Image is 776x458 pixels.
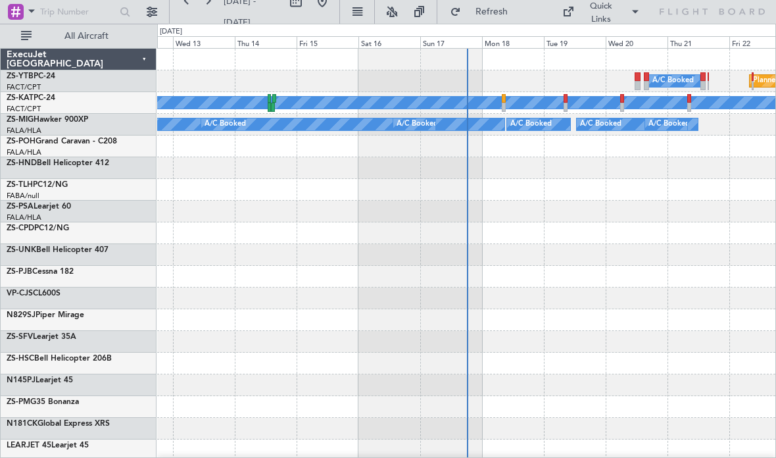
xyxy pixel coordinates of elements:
[7,311,84,319] a: N829SJPiper Mirage
[7,181,33,189] span: ZS-TLH
[580,114,621,134] div: A/C Booked
[358,36,420,48] div: Sat 16
[7,442,89,449] a: LEARJET 45Learjet 45
[7,268,74,276] a: ZS-PJBCessna 182
[544,36,606,48] div: Tue 19
[7,311,36,319] span: N829SJ
[7,82,41,92] a: FACT/CPT
[7,290,33,297] span: VP-CJS
[7,398,36,406] span: ZS-PMG
[7,224,34,232] span: ZS-CPD
[7,246,109,254] a: ZS-UNKBell Helicopter 407
[7,203,34,211] span: ZS-PSA
[7,94,34,102] span: ZS-KAT
[464,7,519,16] span: Refresh
[205,114,246,134] div: A/C Booked
[7,116,34,124] span: ZS-MIG
[7,224,69,232] a: ZS-CPDPC12/NG
[482,36,544,48] div: Mon 18
[7,116,88,124] a: ZS-MIGHawker 900XP
[7,213,41,222] a: FALA/HLA
[34,32,139,41] span: All Aircraft
[420,36,482,48] div: Sun 17
[7,181,68,189] a: ZS-TLHPC12/NG
[648,114,690,134] div: A/C Booked
[7,333,33,341] span: ZS-SFV
[7,420,110,428] a: N181CKGlobal Express XRS
[7,290,61,297] a: VP-CJSCL600S
[7,72,55,80] a: ZS-YTBPC-24
[7,147,41,157] a: FALA/HLA
[7,126,41,136] a: FALA/HLA
[7,355,112,363] a: ZS-HSCBell Helicopter 206B
[173,36,235,48] div: Wed 13
[7,138,36,145] span: ZS-POH
[7,246,36,254] span: ZS-UNK
[7,203,71,211] a: ZS-PSALearjet 60
[7,159,109,167] a: ZS-HNDBell Helicopter 412
[7,138,117,145] a: ZS-POHGrand Caravan - C208
[510,114,552,134] div: A/C Booked
[7,268,32,276] span: ZS-PJB
[7,104,41,114] a: FACT/CPT
[7,72,34,80] span: ZS-YTB
[14,26,143,47] button: All Aircraft
[7,333,76,341] a: ZS-SFVLearjet 35A
[7,159,37,167] span: ZS-HND
[7,376,73,384] a: N145PJLearjet 45
[7,420,37,428] span: N181CK
[444,1,523,22] button: Refresh
[7,191,39,201] a: FABA/null
[7,398,79,406] a: ZS-PMG35 Bonanza
[7,355,34,363] span: ZS-HSC
[7,376,36,384] span: N145PJ
[7,442,51,449] span: LEARJET 45
[40,2,116,22] input: Trip Number
[556,1,646,22] button: Quick Links
[667,36,729,48] div: Thu 21
[652,71,694,91] div: A/C Booked
[397,114,438,134] div: A/C Booked
[160,26,182,38] div: [DATE]
[235,36,297,48] div: Thu 14
[297,36,358,48] div: Fri 15
[7,94,55,102] a: ZS-KATPC-24
[606,36,667,48] div: Wed 20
